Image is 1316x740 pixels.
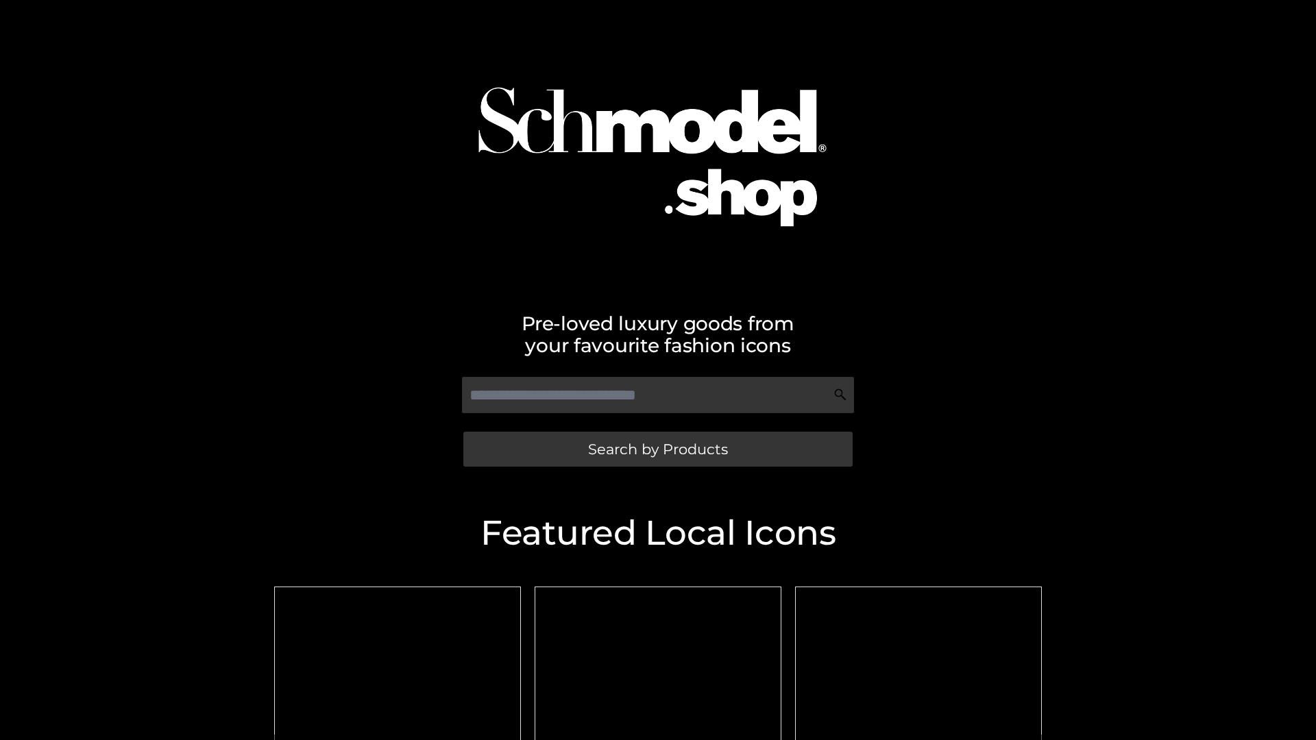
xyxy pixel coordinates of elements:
img: Search Icon [833,388,847,402]
a: Search by Products [463,432,853,467]
span: Search by Products [588,442,728,456]
h2: Featured Local Icons​ [267,516,1049,550]
h2: Pre-loved luxury goods from your favourite fashion icons [267,312,1049,356]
